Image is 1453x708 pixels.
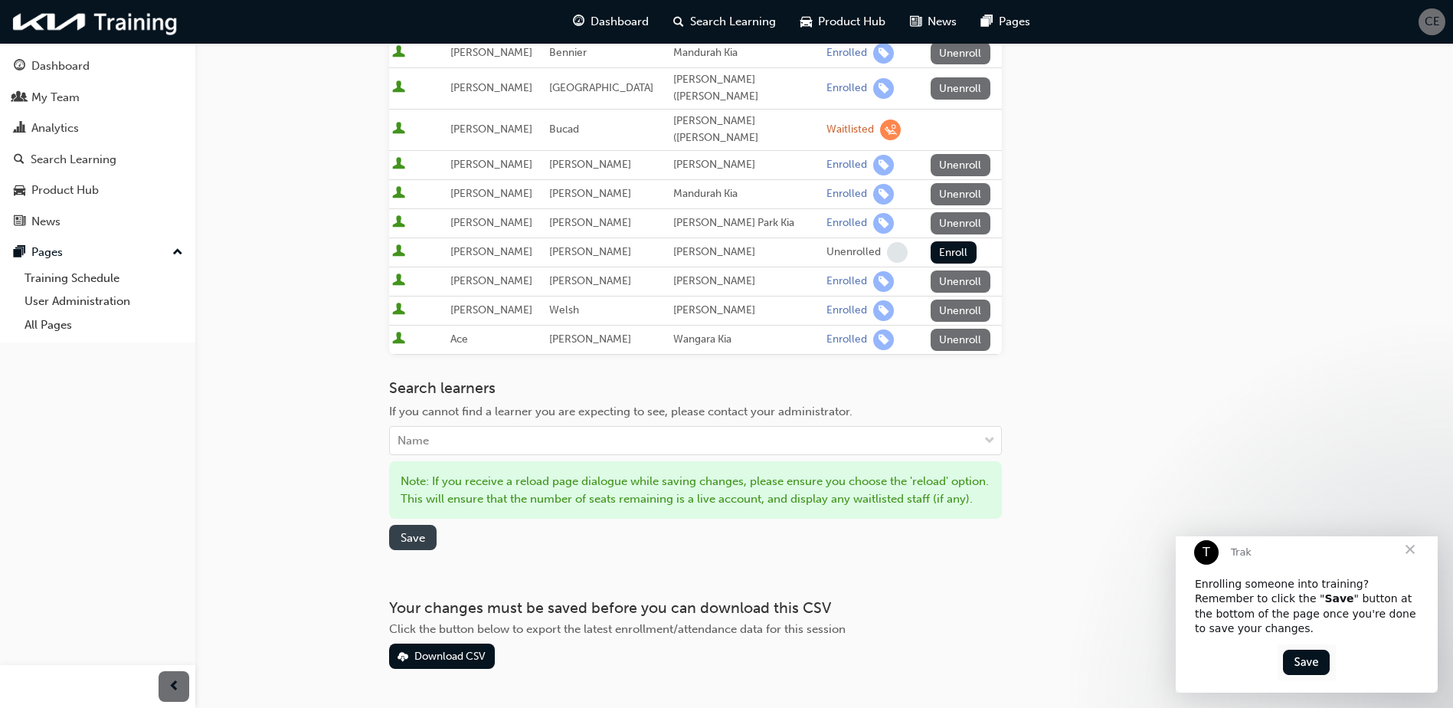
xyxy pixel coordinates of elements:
span: News [928,13,957,31]
span: prev-icon [169,677,180,697]
span: Product Hub [818,13,885,31]
div: [PERSON_NAME] ([PERSON_NAME] [673,71,820,106]
span: search-icon [673,12,684,31]
div: [PERSON_NAME] [673,273,820,290]
div: Note: If you receive a reload page dialogue while saving changes, please ensure you choose the 'r... [389,461,1002,519]
span: pages-icon [981,12,993,31]
span: CE [1425,13,1440,31]
span: Ace [450,333,468,346]
span: User is active [392,45,405,61]
span: pages-icon [14,246,25,260]
div: News [31,213,61,231]
span: If you cannot find a learner you are expecting to see, please contact your administrator. [389,405,852,418]
span: User is active [392,332,405,347]
a: All Pages [18,313,189,337]
span: [PERSON_NAME] [549,245,631,258]
a: Product Hub [6,176,189,205]
span: news-icon [910,12,921,31]
span: Search Learning [690,13,776,31]
button: Unenroll [931,329,990,351]
h3: Your changes must be saved before you can download this CSV [389,599,1002,617]
div: Enrolled [826,46,867,61]
button: Unenroll [931,42,990,64]
span: [PERSON_NAME] [450,303,532,316]
span: guage-icon [14,60,25,74]
span: Save [401,531,425,545]
span: learningRecordVerb_ENROLL-icon [873,329,894,350]
div: Enrolled [826,274,867,289]
div: Enrolled [826,333,867,347]
span: learningRecordVerb_ENROLL-icon [873,271,894,292]
b: Save [149,56,178,68]
button: Unenroll [931,270,990,293]
span: guage-icon [573,12,584,31]
span: User is active [392,244,405,260]
span: User is active [392,122,405,137]
span: people-icon [14,91,25,105]
span: chart-icon [14,122,25,136]
span: [PERSON_NAME] [549,333,631,346]
span: search-icon [14,153,25,167]
span: User is active [392,274,405,289]
button: Unenroll [931,77,990,100]
a: guage-iconDashboard [561,6,661,38]
div: Analytics [31,120,79,137]
span: news-icon [14,215,25,229]
h3: Search learners [389,379,1002,397]
span: User is active [392,157,405,172]
span: [PERSON_NAME] [549,187,631,200]
span: Bennier [549,46,587,59]
a: Analytics [6,114,189,143]
span: [PERSON_NAME] [450,274,532,287]
span: [PERSON_NAME] [450,216,532,229]
span: User is active [392,215,405,231]
button: DashboardMy TeamAnalyticsSearch LearningProduct HubNews [6,49,189,238]
div: [PERSON_NAME] Park Kia [673,215,820,232]
span: learningRecordVerb_ENROLL-icon [873,155,894,175]
div: Enrolled [826,81,867,96]
span: [PERSON_NAME] [450,123,532,136]
iframe: Intercom live chat message [1176,536,1438,693]
span: Pages [999,13,1030,31]
span: Click the button below to export the latest enrollment/attendance data for this session [389,622,846,636]
a: News [6,208,189,236]
div: Enrolling someone into training? Remember to click the " " button at the bottom of the page once ... [19,41,243,100]
div: Search Learning [31,151,116,169]
div: Enrolled [826,158,867,172]
button: Enroll [931,241,977,264]
div: Mandurah Kia [673,185,820,203]
img: kia-training [8,6,184,38]
a: search-iconSearch Learning [661,6,788,38]
button: Save [389,525,437,550]
span: up-icon [172,243,183,263]
div: Download CSV [414,650,486,663]
div: [PERSON_NAME] [673,156,820,174]
span: [GEOGRAPHIC_DATA] [549,81,653,94]
span: Welsh [549,303,579,316]
div: Waitlisted [826,123,874,137]
div: Product Hub [31,182,99,199]
div: [PERSON_NAME] [673,244,820,261]
span: download-icon [398,651,408,664]
a: Dashboard [6,52,189,80]
div: [PERSON_NAME] [673,302,820,320]
span: Bucad [549,123,579,136]
span: User is active [392,80,405,96]
span: User is active [392,303,405,318]
button: Pages [6,238,189,267]
span: [PERSON_NAME] [450,158,532,171]
div: [PERSON_NAME] ([PERSON_NAME] [673,113,820,147]
span: learningRecordVerb_ENROLL-icon [873,43,894,64]
button: Unenroll [931,183,990,205]
span: car-icon [14,184,25,198]
div: Name [398,432,429,450]
a: car-iconProduct Hub [788,6,898,38]
span: Dashboard [591,13,649,31]
a: news-iconNews [898,6,969,38]
div: Wangara Kia [673,331,820,349]
span: [PERSON_NAME] [450,245,532,258]
span: [PERSON_NAME] [450,46,532,59]
span: learningRecordVerb_ENROLL-icon [873,300,894,321]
